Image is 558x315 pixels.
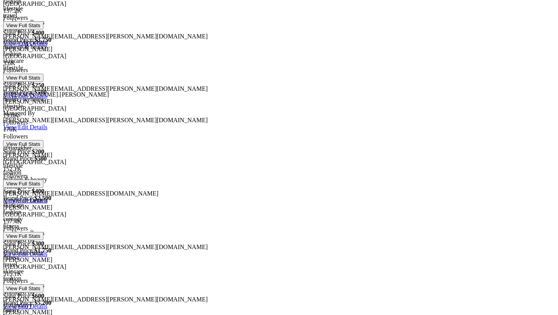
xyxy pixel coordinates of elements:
[32,292,44,299] strong: $ 600
[3,188,32,194] span: Song Price:
[3,74,43,82] button: View Full Stats
[3,256,555,263] div: [PERSON_NAME]
[3,152,555,159] div: [PERSON_NAME]
[3,60,555,67] div: 3.6K
[3,292,32,299] span: Song Price:
[3,225,555,232] div: Followers
[3,270,555,277] div: 515.1K
[3,166,555,173] div: 152.1K
[3,21,43,29] button: View Full Stats
[3,145,555,152] div: @ tiazakher
[3,263,555,270] div: [GEOGRAPHIC_DATA]
[3,247,34,254] span: Brand Price:
[3,299,34,306] span: Brand Price:
[3,140,43,148] button: View Full Stats
[3,240,32,247] span: Song Price:
[3,211,555,218] div: [GEOGRAPHIC_DATA]
[3,89,34,95] span: Brand Price:
[3,232,43,240] button: View Full Stats
[3,249,555,256] div: @ yohanaortizzz
[3,119,555,126] div: Followers
[3,277,555,284] div: Followers
[3,197,555,204] div: @ ttyleralexandria
[32,188,44,194] strong: $ 400
[3,302,555,309] div: @ ziandriyy
[3,53,555,60] div: [GEOGRAPHIC_DATA]
[3,195,34,201] span: Brand Price:
[3,105,555,112] div: [GEOGRAPHIC_DATA]
[3,180,43,188] button: View Full Stats
[34,195,51,201] strong: $ 2,500
[3,36,34,43] span: Brand Price:
[3,39,555,46] div: @ baileybprichard
[3,67,555,74] div: Followers
[34,89,46,95] strong: $ 500
[3,204,555,211] div: [PERSON_NAME]
[34,299,51,306] strong: $ 5,200
[3,112,555,119] div: 19.8K
[32,82,44,88] strong: $ 250
[3,159,555,166] div: [GEOGRAPHIC_DATA]
[3,173,555,180] div: Followers
[3,133,555,140] div: Followers
[3,82,32,88] span: Song Price:
[3,7,555,14] div: 137.2K
[32,240,44,247] strong: $ 300
[34,36,51,43] strong: $ 3,750
[3,29,32,36] span: Song Price:
[3,91,555,98] div: @ [PERSON_NAME].[PERSON_NAME]
[3,284,43,292] button: View Full Stats
[34,247,51,254] strong: $ 1,750
[3,126,555,133] div: 170K
[3,218,555,225] div: 157.4K
[3,0,555,7] div: [GEOGRAPHIC_DATA]
[3,46,555,53] div: [PERSON_NAME]
[32,29,44,36] strong: $ 400
[3,98,555,105] div: [PERSON_NAME]
[3,14,555,21] div: Followers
